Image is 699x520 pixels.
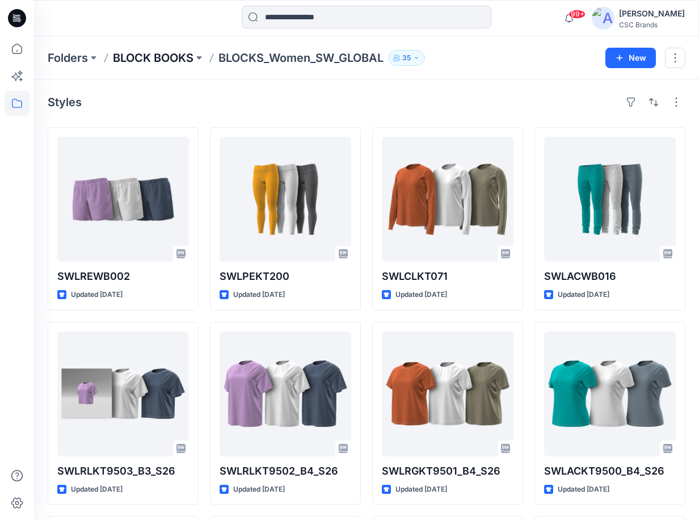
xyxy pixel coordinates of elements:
p: SWLRGKT9501_B4_S26 [382,463,513,479]
p: Updated [DATE] [71,289,123,301]
a: SWLRLKT9503_B3_S26 [57,332,189,456]
a: SWLPEKT200 [220,137,351,262]
a: BLOCK BOOKS [113,50,193,66]
p: Updated [DATE] [558,289,609,301]
p: SWLCLKT071 [382,269,513,284]
div: CSC Brands [619,20,685,29]
div: [PERSON_NAME] [619,7,685,20]
p: SWLPEKT200 [220,269,351,284]
span: 99+ [569,10,586,19]
h4: Styles [48,95,82,109]
a: SWLREWB002 [57,137,189,262]
img: avatar [592,7,614,30]
a: SWLRLKT9502_B4_S26 [220,332,351,456]
p: SWLREWB002 [57,269,189,284]
button: New [605,48,656,68]
p: Updated [DATE] [395,289,447,301]
a: SWLACKT9500_B4_S26 [544,332,676,456]
p: SWLACWB016 [544,269,676,284]
p: BLOCKS_Women_SW_GLOBAL [218,50,384,66]
p: Updated [DATE] [395,484,447,496]
p: SWLRLKT9503_B3_S26 [57,463,189,479]
a: Folders [48,50,88,66]
a: SWLACWB016 [544,137,676,262]
a: SWLCLKT071 [382,137,513,262]
p: SWLRLKT9502_B4_S26 [220,463,351,479]
p: 35 [402,52,411,64]
p: Updated [DATE] [558,484,609,496]
a: SWLRGKT9501_B4_S26 [382,332,513,456]
p: SWLACKT9500_B4_S26 [544,463,676,479]
p: Updated [DATE] [233,484,285,496]
p: Updated [DATE] [233,289,285,301]
p: Updated [DATE] [71,484,123,496]
button: 35 [388,50,425,66]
